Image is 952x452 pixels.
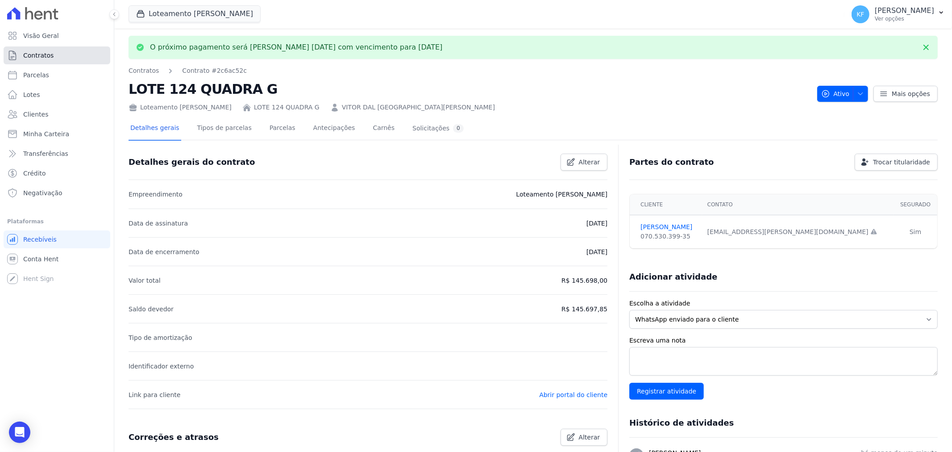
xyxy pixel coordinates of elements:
h2: LOTE 124 QUADRA G [129,79,810,99]
p: Tipo de amortização [129,332,192,343]
span: Minha Carteira [23,130,69,138]
button: Loteamento [PERSON_NAME] [129,5,261,22]
nav: Breadcrumb [129,66,247,75]
a: Crédito [4,164,110,182]
th: Contato [702,194,894,215]
a: Abrir portal do cliente [539,391,607,398]
span: Recebíveis [23,235,57,244]
span: Alterar [579,158,600,167]
p: Link para cliente [129,389,180,400]
a: Solicitações0 [411,117,466,141]
a: Parcelas [268,117,297,141]
a: VITOR DAL [GEOGRAPHIC_DATA][PERSON_NAME] [342,103,495,112]
a: Carnês [371,117,396,141]
span: Transferências [23,149,68,158]
span: Crédito [23,169,46,178]
span: Contratos [23,51,54,60]
p: Loteamento [PERSON_NAME] [516,189,607,200]
a: Transferências [4,145,110,163]
a: Lotes [4,86,110,104]
span: Visão Geral [23,31,59,40]
p: O próximo pagamento será [PERSON_NAME] [DATE] com vencimento para [DATE] [150,43,442,52]
a: Clientes [4,105,110,123]
div: 0 [453,124,464,133]
div: 070.530.399-35 [640,232,697,241]
h3: Histórico de atividades [629,418,734,428]
input: Registrar atividade [629,383,704,400]
div: Plataformas [7,216,107,227]
a: LOTE 124 QUADRA G [254,103,320,112]
a: Alterar [561,154,608,171]
a: [PERSON_NAME] [640,222,697,232]
span: Negativação [23,188,62,197]
p: [PERSON_NAME] [875,6,934,15]
p: [DATE] [586,218,607,229]
div: [EMAIL_ADDRESS][PERSON_NAME][DOMAIN_NAME] [707,227,889,237]
button: Ativo [817,86,869,102]
span: Clientes [23,110,48,119]
span: Ativo [821,86,850,102]
a: Conta Hent [4,250,110,268]
a: Negativação [4,184,110,202]
a: Contrato #2c6ac52c [182,66,247,75]
span: KF [856,11,864,17]
nav: Breadcrumb [129,66,810,75]
p: Valor total [129,275,161,286]
p: Ver opções [875,15,934,22]
div: Solicitações [412,124,464,133]
a: Alterar [561,429,608,446]
span: Alterar [579,433,600,442]
a: Visão Geral [4,27,110,45]
a: Detalhes gerais [129,117,181,141]
p: Data de encerramento [129,247,200,257]
p: [DATE] [586,247,607,257]
p: R$ 145.698,00 [561,275,607,286]
div: Open Intercom Messenger [9,422,30,443]
a: Tipos de parcelas [195,117,254,141]
a: Parcelas [4,66,110,84]
p: Data de assinatura [129,218,188,229]
a: Mais opções [873,86,938,102]
span: Trocar titularidade [873,158,930,167]
span: Lotes [23,90,40,99]
p: R$ 145.697,85 [561,304,607,314]
div: Loteamento [PERSON_NAME] [129,103,232,112]
label: Escolha a atividade [629,299,938,308]
span: Parcelas [23,71,49,80]
span: Mais opções [892,89,930,98]
th: Cliente [630,194,702,215]
a: Minha Carteira [4,125,110,143]
h3: Adicionar atividade [629,272,717,282]
p: Empreendimento [129,189,183,200]
a: Trocar titularidade [855,154,938,171]
a: Contratos [129,66,159,75]
h3: Detalhes gerais do contrato [129,157,255,167]
p: Identificador externo [129,361,194,372]
h3: Partes do contrato [629,157,714,167]
a: Antecipações [312,117,357,141]
a: Contratos [4,46,110,64]
td: Sim [894,215,937,249]
h3: Correções e atrasos [129,432,219,443]
label: Escreva uma nota [629,336,938,345]
th: Segurado [894,194,937,215]
a: Recebíveis [4,230,110,248]
span: Conta Hent [23,255,58,264]
p: Saldo devedor [129,304,174,314]
button: KF [PERSON_NAME] Ver opções [844,2,952,27]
